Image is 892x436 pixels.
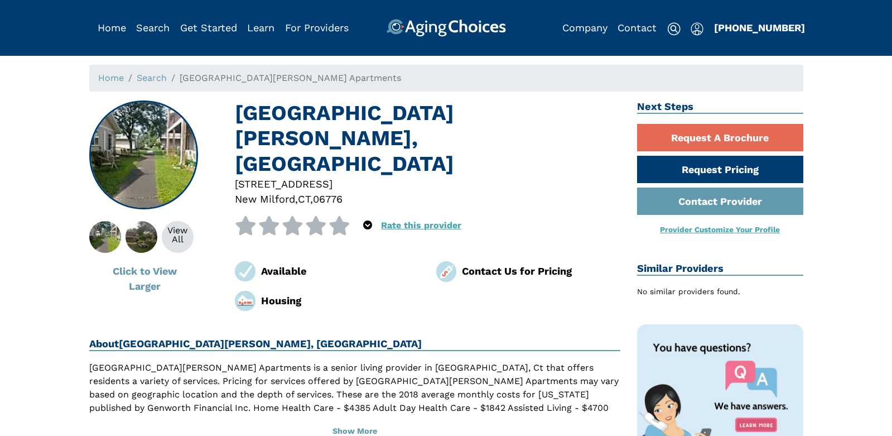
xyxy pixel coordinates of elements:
div: Available [261,263,420,279]
a: Learn [247,22,274,33]
img: search-icon.svg [667,22,681,36]
img: Butter Brook Hill Apartments, New Milford CT [90,102,197,209]
div: Popover trigger [363,216,372,235]
a: Request A Brochure [637,124,803,151]
span: New Milford [235,193,295,205]
div: Popover trigger [691,19,703,37]
div: No similar providers found. [637,286,803,298]
div: 06776 [313,191,343,207]
a: For Providers [285,22,349,33]
h2: Similar Providers [637,262,803,276]
a: [PHONE_NUMBER] [714,22,805,33]
a: Provider Customize Your Profile [660,225,780,234]
nav: breadcrumb [89,65,803,92]
img: About Butter Brook Hill Apartments, New Milford CT [113,221,170,253]
span: CT [298,193,310,205]
div: Popover trigger [136,19,170,37]
div: View All [162,226,194,244]
span: , [310,193,313,205]
a: Request Pricing [637,156,803,183]
span: [GEOGRAPHIC_DATA][PERSON_NAME] Apartments [180,73,401,83]
a: Search [137,73,167,83]
a: Search [136,22,170,33]
img: user-icon.svg [691,22,703,36]
a: Company [562,22,607,33]
a: Get Started [180,22,237,33]
h1: [GEOGRAPHIC_DATA][PERSON_NAME], [GEOGRAPHIC_DATA] [235,100,620,176]
a: Contact Provider [637,188,803,215]
a: Contact [618,22,657,33]
div: [STREET_ADDRESS] [235,176,620,191]
img: Butter Brook Hill Apartments, New Milford CT [77,221,133,253]
h2: About [GEOGRAPHIC_DATA][PERSON_NAME], [GEOGRAPHIC_DATA] [89,338,621,351]
a: Home [98,73,124,83]
a: Rate this provider [381,220,461,231]
button: Click to View Larger [89,257,201,300]
h2: Next Steps [637,100,803,114]
div: Contact Us for Pricing [462,263,620,279]
img: AgingChoices [386,19,505,37]
div: Housing [261,293,420,308]
a: Home [98,22,126,33]
span: , [295,193,298,205]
